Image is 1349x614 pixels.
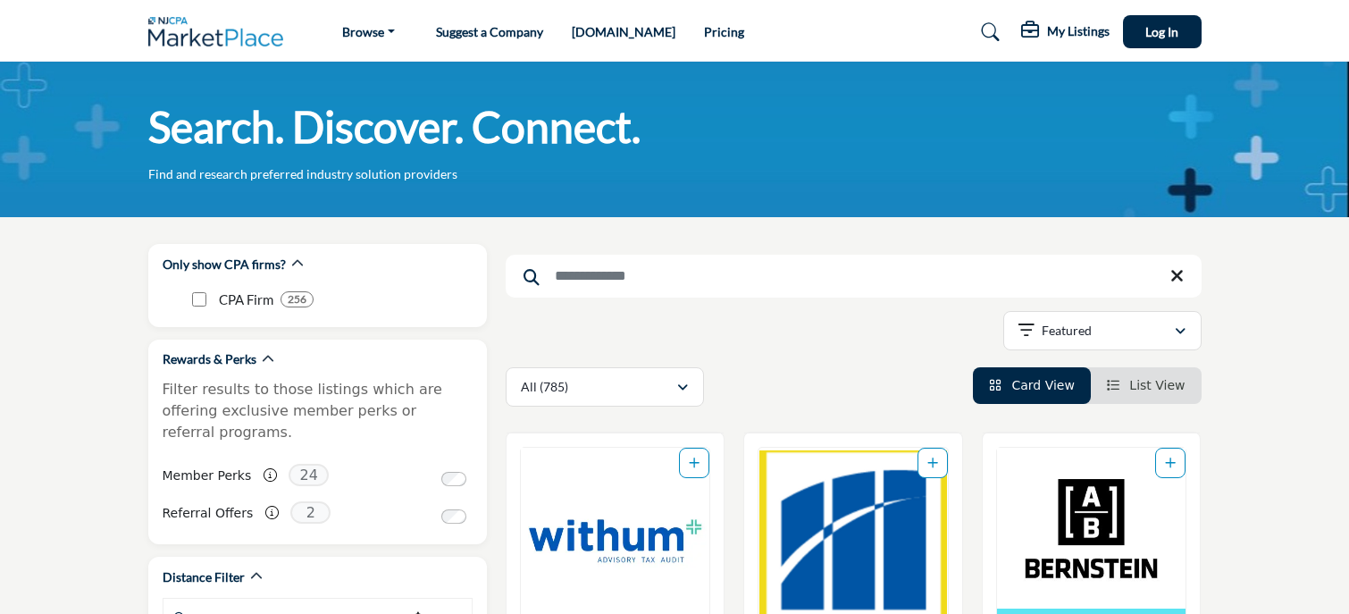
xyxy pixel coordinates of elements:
p: All (785) [521,378,568,396]
h5: My Listings [1047,23,1110,39]
li: List View [1091,367,1202,404]
p: CPA Firm: CPA Firm [219,290,273,310]
input: CPA Firm checkbox [192,292,206,307]
a: Pricing [704,24,744,39]
h2: Only show CPA firms? [163,256,286,273]
label: Referral Offers [163,498,254,529]
button: All (785) [506,367,704,407]
b: 256 [288,293,306,306]
a: Add To List [689,456,700,470]
input: Switch to Referral Offers [441,509,466,524]
input: Search Keyword [506,255,1202,298]
button: Featured [1003,311,1202,350]
h2: Rewards & Perks [163,350,256,368]
img: Site Logo [148,17,293,46]
a: Add To List [927,456,938,470]
div: 256 Results For CPA Firm [281,291,314,307]
p: Featured [1042,322,1092,340]
span: List View [1129,378,1185,392]
p: Find and research preferred industry solution providers [148,165,457,183]
a: View List [1107,378,1186,392]
a: View Card [989,378,1075,392]
a: Add To List [1165,456,1176,470]
a: [DOMAIN_NAME] [572,24,675,39]
span: 2 [290,501,331,524]
li: Card View [973,367,1091,404]
a: Search [964,18,1011,46]
span: Card View [1011,378,1074,392]
h1: Search. Discover. Connect. [148,99,641,155]
label: Member Perks [163,460,252,492]
button: Log In [1123,15,1202,48]
span: 24 [289,464,329,486]
p: Filter results to those listings which are offering exclusive member perks or referral programs. [163,379,473,443]
div: My Listings [1021,21,1110,43]
h2: Distance Filter [163,568,245,586]
a: Suggest a Company [436,24,543,39]
a: Browse [330,20,407,45]
span: Log In [1145,24,1178,39]
input: Switch to Member Perks [441,472,466,486]
img: Bernstein [997,448,1186,609]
